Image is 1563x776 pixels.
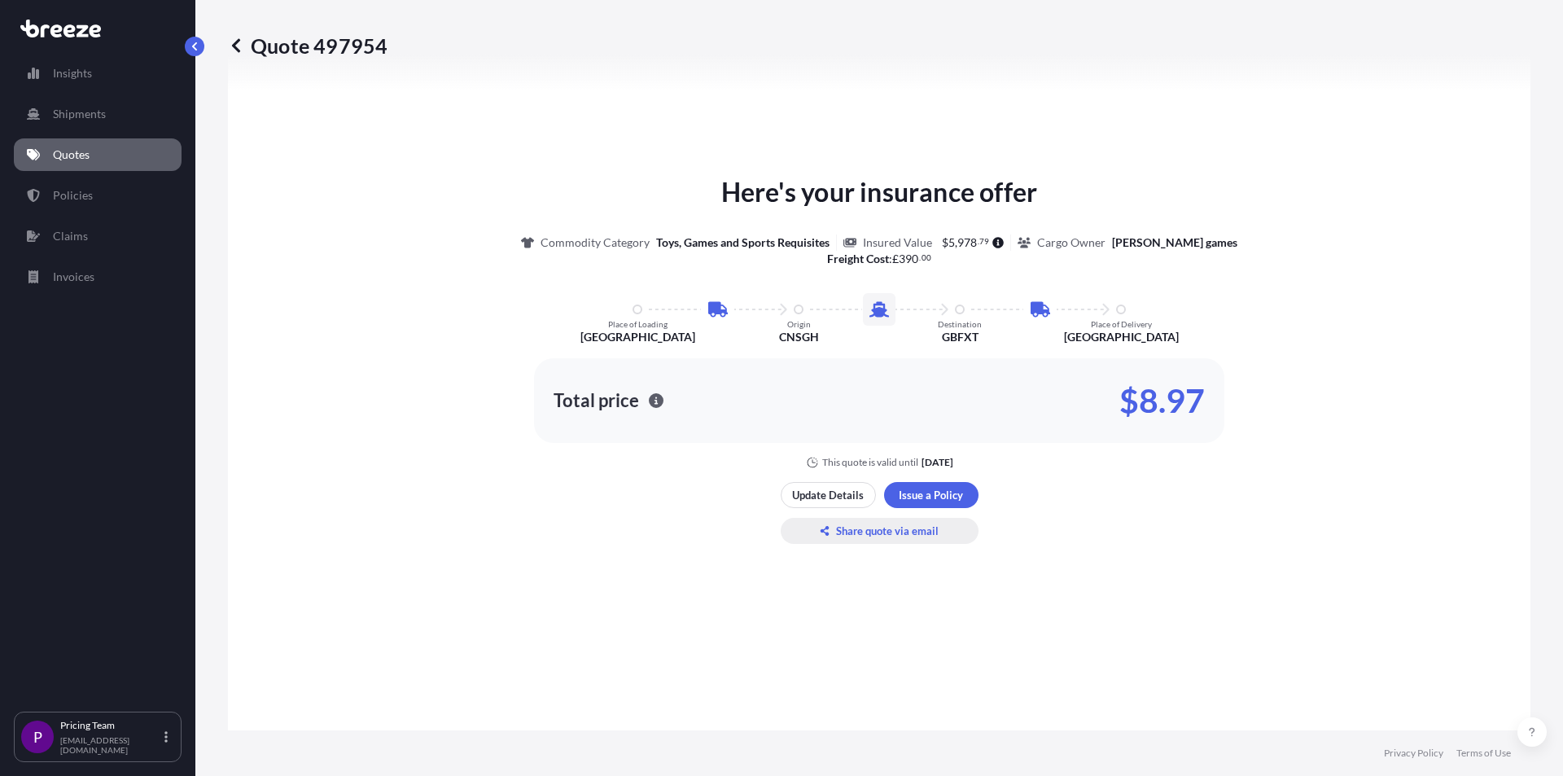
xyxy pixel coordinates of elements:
span: . [978,239,979,244]
p: Destination [938,319,982,329]
p: Shipments [53,106,106,122]
p: $8.97 [1119,388,1205,414]
p: Quotes [53,147,90,163]
a: Privacy Policy [1384,747,1443,760]
button: Share quote via email [781,518,979,544]
p: Update Details [792,487,864,503]
p: Place of Loading [608,319,668,329]
p: Quote 497954 [228,33,387,59]
p: [PERSON_NAME] games [1112,235,1237,251]
p: Toys, Games and Sports Requisites [656,235,830,251]
a: Policies [14,179,182,212]
p: CNSGH [779,329,819,345]
button: Update Details [781,482,876,508]
p: Insights [53,65,92,81]
p: Place of Delivery [1091,319,1152,329]
p: GBFXT [942,329,979,345]
p: Origin [787,319,811,329]
span: $ [942,237,948,248]
p: [GEOGRAPHIC_DATA] [580,329,695,345]
p: [DATE] [922,456,953,469]
span: 79 [979,239,989,244]
span: £ [892,253,899,265]
p: Cargo Owner [1037,235,1105,251]
b: Freight Cost [827,252,889,265]
a: Terms of Use [1456,747,1511,760]
p: [EMAIL_ADDRESS][DOMAIN_NAME] [60,735,161,755]
p: Policies [53,187,93,204]
p: Insured Value [863,235,932,251]
p: Total price [554,392,639,409]
p: This quote is valid until [822,456,918,469]
p: Commodity Category [541,235,650,251]
a: Claims [14,220,182,252]
p: [GEOGRAPHIC_DATA] [1064,329,1179,345]
p: Claims [53,228,88,244]
a: Insights [14,57,182,90]
a: Invoices [14,261,182,293]
span: 978 [957,237,977,248]
p: Issue a Policy [899,487,963,503]
p: Share quote via email [836,523,939,539]
span: 390 [899,253,918,265]
a: Quotes [14,138,182,171]
p: Invoices [53,269,94,285]
button: Issue a Policy [884,482,979,508]
span: , [955,237,957,248]
span: P [33,729,42,745]
span: 00 [922,255,931,261]
span: 5 [948,237,955,248]
span: . [919,255,921,261]
a: Shipments [14,98,182,130]
p: : [827,251,931,267]
p: Here's your insurance offer [721,173,1037,212]
p: Pricing Team [60,719,161,732]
